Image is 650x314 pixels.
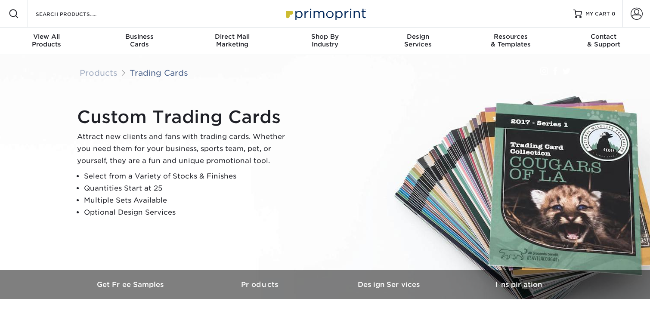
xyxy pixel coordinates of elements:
[325,270,454,299] a: Design Services
[612,11,616,17] span: 0
[557,28,650,55] a: Contact& Support
[80,68,118,77] a: Products
[371,28,464,55] a: DesignServices
[454,280,583,289] h3: Inspiration
[35,9,119,19] input: SEARCH PRODUCTS.....
[93,33,186,40] span: Business
[186,28,279,55] a: Direct MailMarketing
[77,131,292,167] p: Attract new clients and fans with trading cards. Whether you need them for your business, sports ...
[130,68,188,77] a: Trading Cards
[77,107,292,127] h1: Custom Trading Cards
[282,4,368,23] img: Primoprint
[186,33,279,40] span: Direct Mail
[557,33,650,48] div: & Support
[464,28,557,55] a: Resources& Templates
[454,270,583,299] a: Inspiration
[84,194,292,206] li: Multiple Sets Available
[279,28,371,55] a: Shop ByIndustry
[84,206,292,219] li: Optional Design Services
[196,280,325,289] h3: Products
[371,33,464,40] span: Design
[84,182,292,194] li: Quantities Start at 25
[67,270,196,299] a: Get Free Samples
[279,33,371,40] span: Shop By
[464,33,557,40] span: Resources
[464,33,557,48] div: & Templates
[371,33,464,48] div: Services
[585,10,610,18] span: MY CART
[84,170,292,182] li: Select from a Variety of Stocks & Finishes
[325,280,454,289] h3: Design Services
[93,28,186,55] a: BusinessCards
[186,33,279,48] div: Marketing
[557,33,650,40] span: Contact
[196,270,325,299] a: Products
[67,280,196,289] h3: Get Free Samples
[93,33,186,48] div: Cards
[279,33,371,48] div: Industry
